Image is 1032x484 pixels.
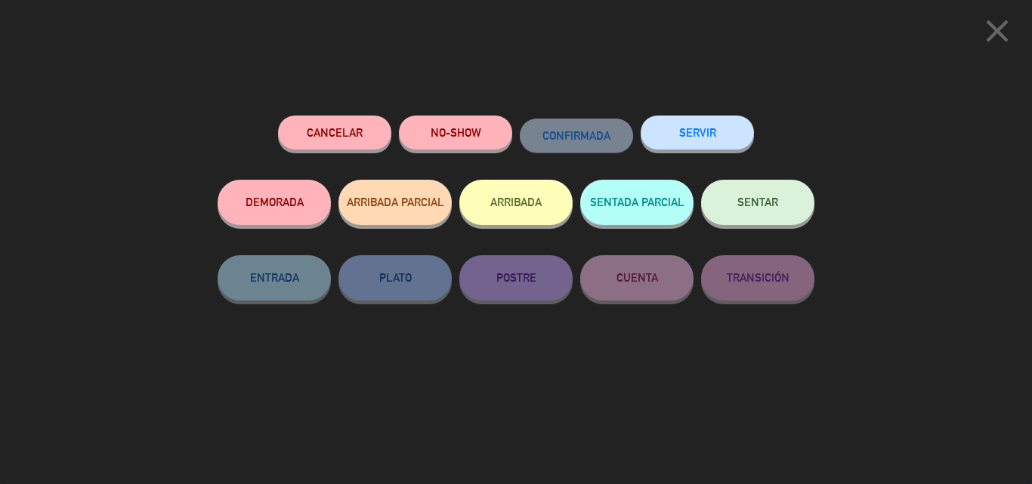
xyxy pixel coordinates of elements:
button: NO-SHOW [399,116,512,150]
button: ARRIBADA [459,180,573,225]
button: close [974,11,1021,56]
button: ENTRADA [218,255,331,301]
button: SERVIR [641,116,754,150]
button: DEMORADA [218,180,331,225]
span: SENTAR [737,196,778,208]
button: PLATO [338,255,452,301]
button: ARRIBADA PARCIAL [338,180,452,225]
span: ARRIBADA PARCIAL [347,196,444,208]
button: TRANSICIÓN [701,255,814,301]
button: CONFIRMADA [520,119,633,153]
button: POSTRE [459,255,573,301]
button: CUENTA [580,255,694,301]
button: Cancelar [278,116,391,150]
span: CONFIRMADA [542,129,610,142]
button: SENTADA PARCIAL [580,180,694,225]
button: SENTAR [701,180,814,225]
i: close [978,12,1016,50]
